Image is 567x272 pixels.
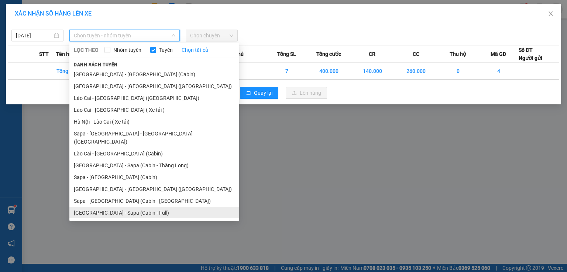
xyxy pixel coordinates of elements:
span: Quay lại [254,89,272,97]
span: rollback [246,90,251,96]
td: 400.000 [307,63,350,80]
td: 7 [267,63,307,80]
span: Tuyến [156,46,176,54]
input: 14/09/2025 [16,31,52,40]
span: Thu hộ [450,50,466,58]
span: Tổng cước [316,50,341,58]
b: [DOMAIN_NAME] [99,6,178,18]
span: close [548,11,554,17]
li: Sapa - [GEOGRAPHIC_DATA] - [GEOGRAPHIC_DATA] ([GEOGRAPHIC_DATA]) [69,128,239,148]
li: Sapa - [GEOGRAPHIC_DATA] (Cabin) [69,171,239,183]
span: XÁC NHẬN SỐ HÀNG LÊN XE [15,10,92,17]
div: Số ĐT Người gửi [519,46,542,62]
li: Lào Cai - [GEOGRAPHIC_DATA] ( Xe tải ) [69,104,239,116]
span: LỌC THEO [74,46,99,54]
span: STT [39,50,49,58]
span: Chọn tuyến - nhóm tuyến [74,30,175,41]
span: down [171,33,176,38]
li: Lào Cai - [GEOGRAPHIC_DATA] ([GEOGRAPHIC_DATA]) [69,92,239,104]
span: Tên hàng [56,50,78,58]
span: Danh sách tuyến [69,61,122,68]
li: [GEOGRAPHIC_DATA] - Sapa (Cabin - Thăng Long) [69,159,239,171]
button: Close [540,4,561,24]
td: 4 [478,63,519,80]
li: Hà Nội - Lào Cai ( Xe tải) [69,116,239,128]
li: [GEOGRAPHIC_DATA] - [GEOGRAPHIC_DATA] (Cabin) [69,68,239,80]
td: Tổng cộng [56,63,97,80]
td: 260.000 [394,63,438,80]
h2: VP Nhận: VP Sapa [39,43,178,90]
b: Sao Việt [45,17,90,30]
span: Mã GD [491,50,506,58]
h2: 88WYKJTJ [4,43,59,55]
li: [GEOGRAPHIC_DATA] - Sapa (Cabin - Full) [69,207,239,219]
li: [GEOGRAPHIC_DATA] - [GEOGRAPHIC_DATA] ([GEOGRAPHIC_DATA]) [69,80,239,92]
li: Sapa - [GEOGRAPHIC_DATA] (Cabin - [GEOGRAPHIC_DATA]) [69,195,239,207]
button: uploadLên hàng [286,87,327,99]
span: CC [413,50,419,58]
span: CR [369,50,375,58]
td: 0 [438,63,478,80]
a: Chọn tất cả [182,46,208,54]
span: Tổng SL [277,50,296,58]
span: Chọn chuyến [190,30,233,41]
img: logo.jpg [4,6,41,43]
button: rollbackQuay lại [240,87,278,99]
td: 140.000 [351,63,394,80]
span: Nhóm tuyến [110,46,144,54]
li: [GEOGRAPHIC_DATA] - [GEOGRAPHIC_DATA] ([GEOGRAPHIC_DATA]) [69,183,239,195]
li: Lào Cai - [GEOGRAPHIC_DATA] (Cabin) [69,148,239,159]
